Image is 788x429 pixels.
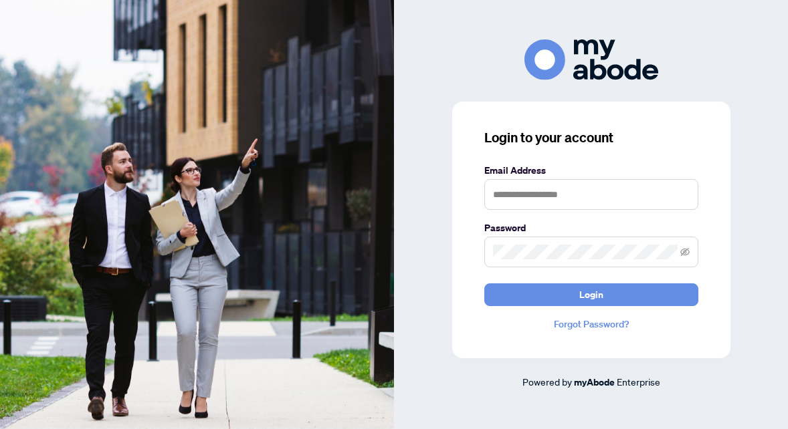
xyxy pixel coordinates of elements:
span: eye-invisible [680,247,690,257]
span: Login [579,284,603,305]
button: Login [484,283,698,306]
label: Email Address [484,163,698,178]
label: Password [484,221,698,235]
span: Powered by [522,376,572,388]
h3: Login to your account [484,128,698,147]
img: ma-logo [524,39,658,80]
a: Forgot Password? [484,317,698,331]
span: Enterprise [617,376,660,388]
a: myAbode [574,375,615,390]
